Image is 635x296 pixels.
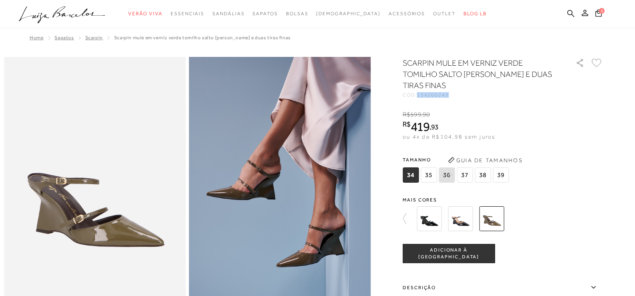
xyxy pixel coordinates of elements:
[445,154,525,167] button: Guia de Tamanhos
[429,123,439,131] i: ,
[479,206,504,231] img: SCARPIN MULE EM VERNIZ VERDE TOMILHO SALTO ANABELA E DUAS TIRAS FINAS
[417,206,441,231] img: SCARPIN MULE EM VERNIZ PRETO SALTO ANABELA E DUAS TIRAS FINAS
[403,93,563,97] div: CÓD:
[30,35,43,40] a: Home
[114,35,291,40] span: SCARPIN MULE EM VERNIZ VERDE TOMILHO SALTO [PERSON_NAME] E DUAS TIRAS FINAS
[464,11,487,16] span: BLOG LB
[423,111,430,118] span: 90
[212,11,244,16] span: Sandálias
[421,167,437,183] span: 35
[403,57,553,91] h1: SCARPIN MULE EM VERNIZ VERDE TOMILHO SALTO [PERSON_NAME] E DUAS TIRAS FINAS
[286,6,308,21] a: categoryNavScreenReaderText
[403,121,411,128] i: R$
[171,6,204,21] a: categoryNavScreenReaderText
[128,6,163,21] a: categoryNavScreenReaderText
[457,167,473,183] span: 37
[403,154,511,166] span: Tamanho
[448,206,473,231] img: SCARPIN MULE EM VERNIZ PRETO SALTO ANABELA E DUAS TIRAS FINAS
[439,167,455,183] span: 36
[421,111,430,118] i: ,
[493,167,509,183] span: 39
[403,111,410,118] i: R$
[411,119,429,134] span: 419
[171,11,204,16] span: Essenciais
[475,167,491,183] span: 38
[410,111,421,118] span: 599
[389,6,425,21] a: categoryNavScreenReaderText
[252,6,278,21] a: categoryNavScreenReaderText
[403,197,603,202] span: Mais cores
[599,8,605,14] span: 0
[389,11,425,16] span: Acessórios
[433,11,456,16] span: Outlet
[316,11,381,16] span: [DEMOGRAPHIC_DATA]
[128,11,163,16] span: Verão Viva
[403,133,495,140] span: ou 4x de R$104,98 sem juros
[417,92,449,98] span: 134200243
[54,35,74,40] a: SAPATOS
[286,11,308,16] span: Bolsas
[433,6,456,21] a: categoryNavScreenReaderText
[252,11,278,16] span: Sapatos
[431,123,439,131] span: 93
[403,247,494,261] span: ADICIONAR À [GEOGRAPHIC_DATA]
[464,6,487,21] a: BLOG LB
[593,9,604,20] button: 0
[316,6,381,21] a: noSubCategoriesText
[212,6,244,21] a: categoryNavScreenReaderText
[85,35,103,40] a: Scarpin
[403,167,419,183] span: 34
[403,244,495,263] button: ADICIONAR À [GEOGRAPHIC_DATA]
